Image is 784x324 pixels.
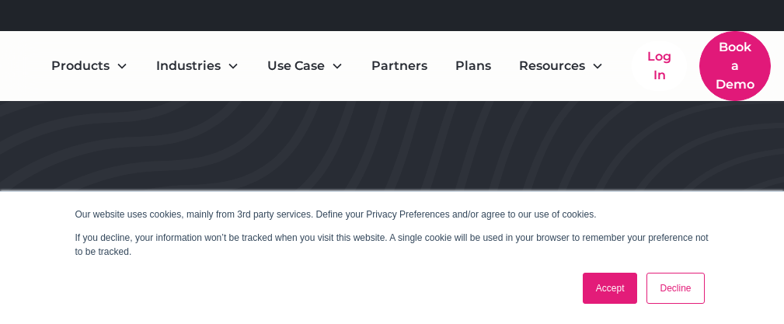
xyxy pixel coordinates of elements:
div: Resources [519,57,585,75]
div: Resources [507,51,616,82]
a: Accept [583,273,638,304]
div: Use Case [255,51,356,82]
div: Products [39,51,141,82]
a: Decline [646,273,704,304]
p: If you decline, your information won’t be tracked when you visit this website. A single cookie wi... [75,231,709,259]
div: Industries [156,57,221,75]
a: Book a Demo [699,31,771,101]
a: Partners [359,51,440,82]
div: Products [51,57,110,75]
a: Log In [632,41,687,91]
a: Plans [443,51,504,82]
div: Industries [144,51,252,82]
p: Our website uses cookies, mainly from 3rd party services. Define your Privacy Preferences and/or ... [75,207,709,221]
div: Use Case [267,57,325,75]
